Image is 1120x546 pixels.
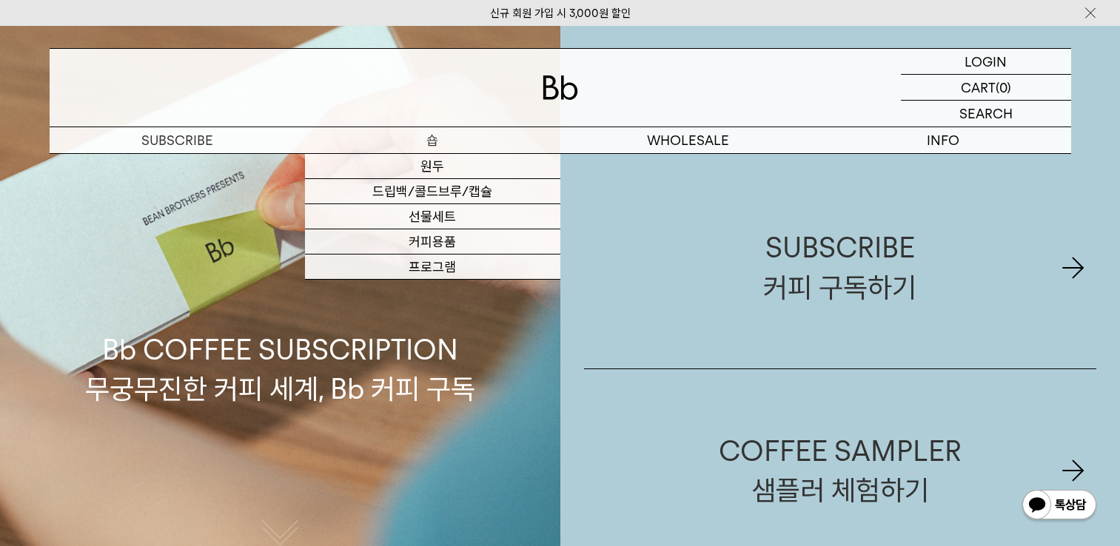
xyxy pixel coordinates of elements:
p: CART [961,75,996,100]
a: 커피용품 [305,229,560,255]
a: SUBSCRIBE [50,127,305,153]
p: SEARCH [959,101,1013,127]
a: 원두 [305,154,560,179]
a: SUBSCRIBE커피 구독하기 [584,166,1097,368]
a: 드립백/콜드브루/캡슐 [305,179,560,204]
p: LOGIN [965,49,1007,74]
p: (0) [996,75,1011,100]
a: 숍 [305,127,560,153]
p: WHOLESALE [560,127,816,153]
div: COFFEE SAMPLER 샘플러 체험하기 [719,431,962,510]
p: INFO [816,127,1071,153]
p: Bb COFFEE SUBSCRIPTION 무궁무진한 커피 세계, Bb 커피 구독 [85,189,475,408]
div: SUBSCRIBE 커피 구독하기 [763,228,916,306]
a: CART (0) [901,75,1071,101]
a: 선물세트 [305,204,560,229]
img: 로고 [543,75,578,100]
a: 신규 회원 가입 시 3,000원 할인 [490,7,631,20]
a: 프로그램 [305,255,560,280]
img: 카카오톡 채널 1:1 채팅 버튼 [1021,488,1098,524]
a: LOGIN [901,49,1071,75]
